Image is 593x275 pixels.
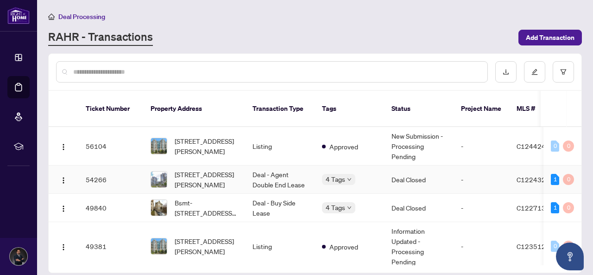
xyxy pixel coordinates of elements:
th: Transaction Type [245,91,315,127]
div: 0 [563,241,574,252]
th: Tags [315,91,384,127]
button: Logo [56,200,71,215]
div: 0 [551,141,559,152]
img: thumbnail-img [151,172,167,187]
span: [STREET_ADDRESS][PERSON_NAME] [175,169,238,190]
td: - [454,166,509,194]
img: Logo [60,205,67,212]
button: download [495,61,517,83]
img: thumbnail-img [151,138,167,154]
button: Logo [56,239,71,254]
span: edit [531,69,538,75]
div: 0 [551,241,559,252]
td: 56104 [78,127,143,166]
img: logo [7,7,30,24]
div: 0 [563,202,574,213]
span: down [347,205,352,210]
td: Deal Closed [384,166,454,194]
span: Add Transaction [526,30,574,45]
td: 49381 [78,222,143,271]
span: [STREET_ADDRESS][PERSON_NAME] [175,136,238,156]
td: Listing [245,127,315,166]
span: 4 Tags [326,174,345,185]
span: [STREET_ADDRESS][PERSON_NAME] [175,236,238,256]
div: 0 [563,174,574,185]
span: C12351243 [517,242,554,250]
img: thumbnail-img [151,200,167,216]
button: edit [524,61,545,83]
button: Logo [56,172,71,187]
td: Listing [245,222,315,271]
span: download [503,69,509,75]
td: 54266 [78,166,143,194]
span: 4 Tags [326,202,345,213]
button: Open asap [556,243,584,270]
span: C12271320 [517,204,554,212]
span: Bsmt-[STREET_ADDRESS][PERSON_NAME] [175,198,238,218]
th: Project Name [454,91,509,127]
th: Status [384,91,454,127]
div: 0 [563,141,574,152]
td: - [454,127,509,166]
img: Logo [60,243,67,251]
td: Deal - Buy Side Lease [245,194,315,222]
img: Profile Icon [10,248,27,265]
td: Deal - Agent Double End Lease [245,166,315,194]
span: down [347,177,352,182]
button: filter [553,61,574,83]
img: Logo [60,143,67,151]
td: New Submission - Processing Pending [384,127,454,166]
th: Property Address [143,91,245,127]
td: - [454,194,509,222]
span: filter [560,69,567,75]
span: Approved [329,141,358,152]
span: home [48,13,55,20]
span: C12243288 [517,175,554,184]
a: RAHR - Transactions [48,29,153,46]
span: Deal Processing [58,13,105,21]
td: Deal Closed [384,194,454,222]
img: thumbnail-img [151,238,167,254]
td: - [454,222,509,271]
span: C12442455 [517,142,554,150]
th: MLS # [509,91,565,127]
button: Add Transaction [518,30,582,45]
td: 49840 [78,194,143,222]
th: Ticket Number [78,91,143,127]
div: 1 [551,174,559,185]
div: 1 [551,202,559,213]
img: Logo [60,177,67,184]
button: Logo [56,139,71,153]
span: Approved [329,242,358,252]
td: Information Updated - Processing Pending [384,222,454,271]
